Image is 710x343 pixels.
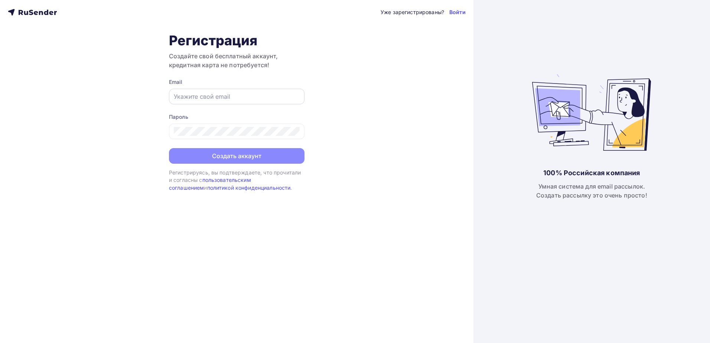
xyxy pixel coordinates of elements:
a: политикой конфиденциальности [207,184,291,191]
h3: Создайте свой бесплатный аккаунт, кредитная карта не потребуется! [169,52,304,69]
a: пользовательским соглашением [169,177,251,190]
div: Регистрируясь, вы подтверждаете, что прочитали и согласны с и . [169,169,304,192]
input: Укажите свой email [174,92,300,101]
a: Войти [449,9,466,16]
button: Создать аккаунт [169,148,304,164]
div: Умная система для email рассылок. Создать рассылку это очень просто! [536,182,647,200]
div: Email [169,78,304,86]
div: Уже зарегистрированы? [381,9,444,16]
h1: Регистрация [169,32,304,49]
div: Пароль [169,113,304,121]
div: 100% Российская компания [543,169,640,177]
